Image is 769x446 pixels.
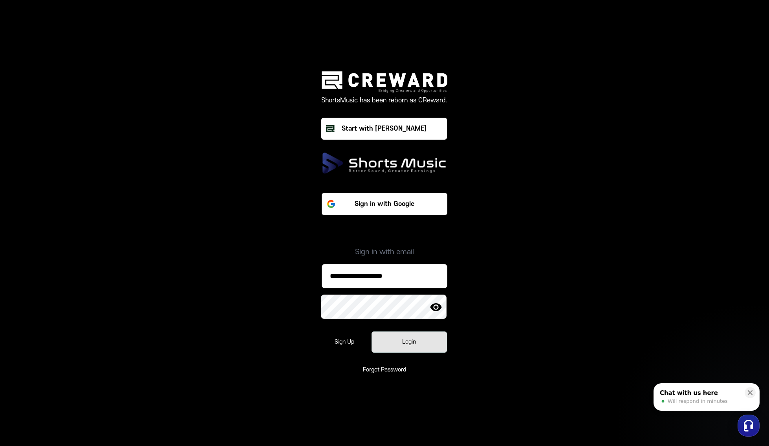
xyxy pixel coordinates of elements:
div: Login [383,338,436,346]
a: Sign Up [324,332,365,352]
div: Start with [PERSON_NAME] [342,124,427,133]
span: Settings [116,260,135,267]
div: Sign in with email [322,234,447,258]
a: Settings [101,249,151,268]
span: Messages [65,261,88,267]
button: Start with [PERSON_NAME] [321,118,447,140]
span: Home [20,260,34,267]
p: ShortsMusic has been reborn as CReward. [321,96,448,105]
a: Start with [PERSON_NAME] [321,118,448,140]
a: Messages [52,249,101,268]
a: Home [2,249,52,268]
p: Sign in with Google [355,199,414,209]
img: creward logo [322,71,447,92]
img: ShortsMusic [322,152,447,174]
a: Forgot Password [363,366,406,373]
button: Sign in with Google [322,193,447,215]
button: Login [372,331,447,353]
img: eye [430,301,442,313]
